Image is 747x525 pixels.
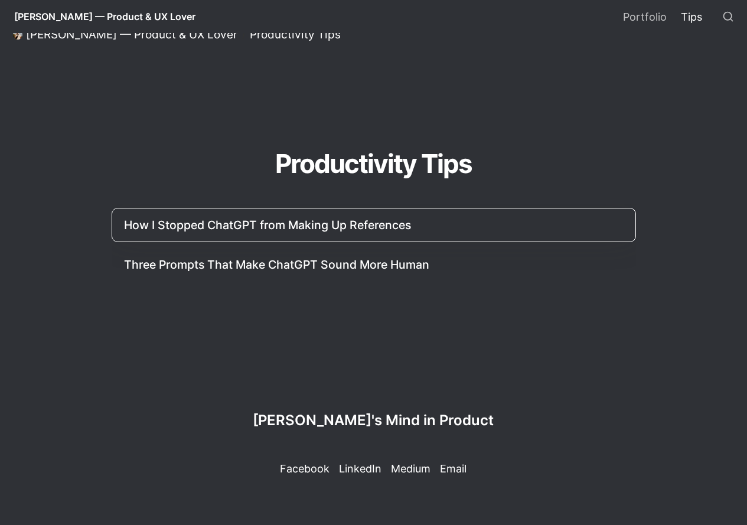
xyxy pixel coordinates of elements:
p: LinkedIn [339,461,381,477]
a: Medium [390,454,432,478]
h1: Productivity Tips [57,144,690,185]
img: Daniel Lee — Product & UX Lover [13,30,22,40]
a: LinkedIn [338,454,383,478]
p: Facebook [280,461,330,477]
a: [PERSON_NAME] — Product & UX Lover [9,28,241,42]
div: Productivity Tips [250,28,341,42]
a: Email [439,454,468,478]
p: Email [440,461,467,477]
span: [PERSON_NAME] — Product & UX Lover [14,11,195,22]
a: Productivity Tips [246,28,344,42]
span: [PERSON_NAME]'s Mind in Product [253,412,494,429]
p: Medium [391,461,430,477]
div: [PERSON_NAME] — Product & UX Lover [26,28,237,42]
span: / [242,30,245,40]
a: [PERSON_NAME]'s Mind in Product [253,412,494,440]
a: Facebook [279,454,331,478]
